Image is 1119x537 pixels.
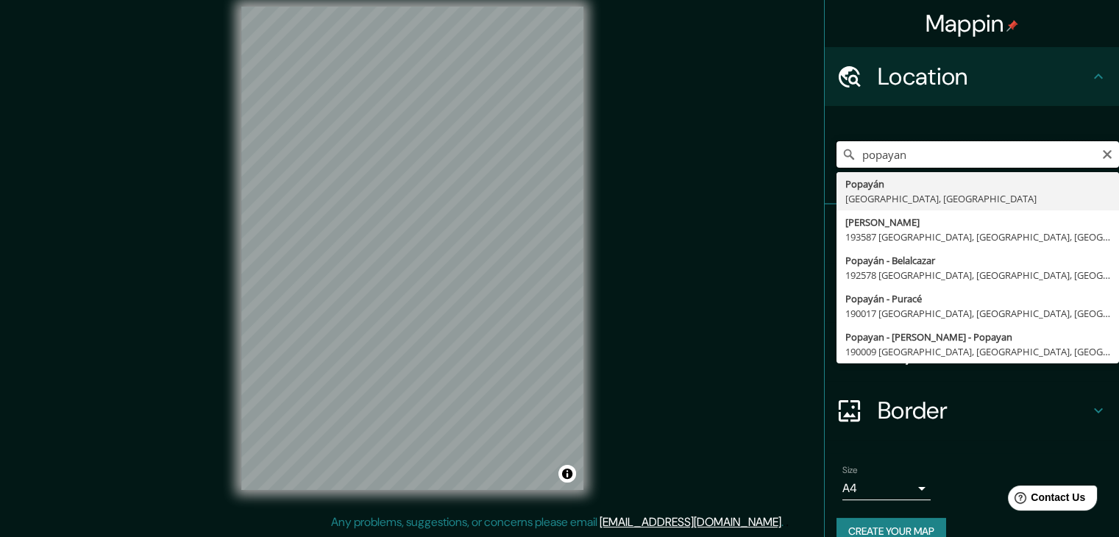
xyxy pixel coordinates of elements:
div: [PERSON_NAME] [845,215,1110,230]
button: Toggle attribution [558,465,576,483]
div: 193587 [GEOGRAPHIC_DATA], [GEOGRAPHIC_DATA], [GEOGRAPHIC_DATA] [845,230,1110,244]
div: Style [825,263,1119,322]
div: 190009 [GEOGRAPHIC_DATA], [GEOGRAPHIC_DATA], [GEOGRAPHIC_DATA] [845,344,1110,359]
h4: Location [878,62,1090,91]
div: . [784,513,786,531]
div: 192578 [GEOGRAPHIC_DATA], [GEOGRAPHIC_DATA], [GEOGRAPHIC_DATA] [845,268,1110,282]
div: Pins [825,205,1119,263]
a: [EMAIL_ADDRESS][DOMAIN_NAME] [600,514,781,530]
div: . [786,513,789,531]
h4: Layout [878,337,1090,366]
button: Clear [1101,146,1113,160]
input: Pick your city or area [836,141,1119,168]
canvas: Map [241,7,583,490]
label: Size [842,464,858,477]
div: [GEOGRAPHIC_DATA], [GEOGRAPHIC_DATA] [845,191,1110,206]
div: A4 [842,477,931,500]
p: Any problems, suggestions, or concerns please email . [331,513,784,531]
div: 190017 [GEOGRAPHIC_DATA], [GEOGRAPHIC_DATA], [GEOGRAPHIC_DATA] [845,306,1110,321]
div: Layout [825,322,1119,381]
div: Border [825,381,1119,440]
div: Popayán - Belalcazar [845,253,1110,268]
div: Popayan - [PERSON_NAME] - Popayan [845,330,1110,344]
h4: Border [878,396,1090,425]
img: pin-icon.png [1006,20,1018,32]
h4: Mappin [926,9,1019,38]
div: Location [825,47,1119,106]
div: Popayán - Puracé [845,291,1110,306]
iframe: Help widget launcher [988,480,1103,521]
div: Popayán [845,177,1110,191]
